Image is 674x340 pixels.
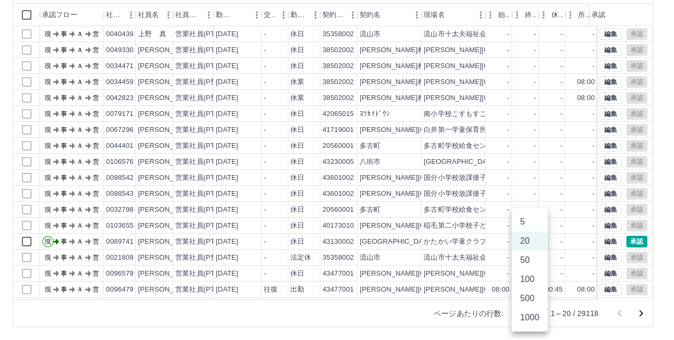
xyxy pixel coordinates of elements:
li: 1000 [511,308,548,327]
li: 20 [511,231,548,251]
li: 100 [511,270,548,289]
li: 500 [511,289,548,308]
li: 50 [511,251,548,270]
li: 5 [511,212,548,231]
